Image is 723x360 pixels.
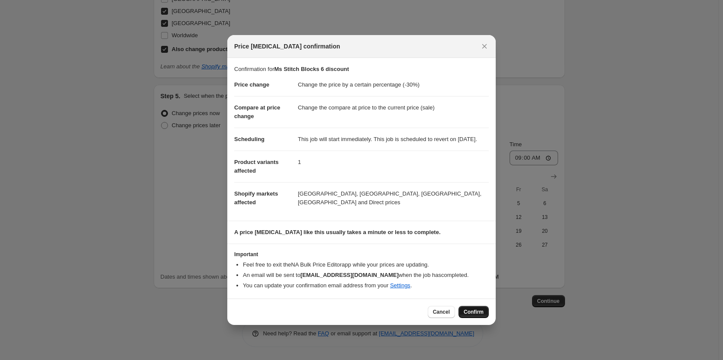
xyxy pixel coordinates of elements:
dd: Change the compare at price to the current price (sale) [298,96,489,119]
a: Settings [390,282,410,289]
dd: This job will start immediately. This job is scheduled to revert on [DATE]. [298,128,489,151]
b: Ms Stitch Blocks 6 discount [274,66,349,72]
dd: 1 [298,151,489,174]
span: Compare at price change [234,104,280,119]
li: An email will be sent to when the job has completed . [243,271,489,280]
span: Cancel [433,309,450,315]
b: A price [MEDICAL_DATA] like this usually takes a minute or less to complete. [234,229,441,235]
span: Scheduling [234,136,265,142]
button: Close [478,40,491,52]
span: Confirm [464,309,484,315]
span: Shopify markets affected [234,190,278,206]
span: Price change [234,81,269,88]
h3: Important [234,251,489,258]
b: [EMAIL_ADDRESS][DOMAIN_NAME] [300,272,399,278]
span: Product variants affected [234,159,279,174]
li: You can update your confirmation email address from your . [243,281,489,290]
span: Price [MEDICAL_DATA] confirmation [234,42,340,51]
p: Confirmation for [234,65,489,74]
button: Confirm [458,306,489,318]
dd: Change the price by a certain percentage (-30%) [298,74,489,96]
button: Cancel [428,306,455,318]
li: Feel free to exit the NA Bulk Price Editor app while your prices are updating. [243,260,489,269]
dd: [GEOGRAPHIC_DATA], [GEOGRAPHIC_DATA], [GEOGRAPHIC_DATA], [GEOGRAPHIC_DATA] and Direct prices [298,182,489,214]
